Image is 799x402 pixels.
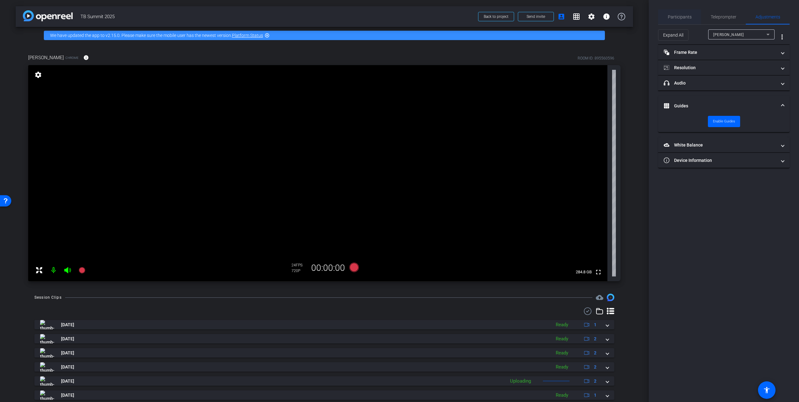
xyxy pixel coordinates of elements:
img: thumb-nail [40,390,54,400]
mat-expansion-panel-header: thumb-nail[DATE]Ready1 [34,390,614,400]
span: [DATE] [61,322,74,328]
span: 2 [594,350,596,356]
div: Ready [553,335,571,343]
div: Uploading [507,378,534,385]
span: [PERSON_NAME] [713,33,744,37]
mat-icon: info [603,13,610,20]
span: Adjustments [755,15,780,19]
mat-icon: grid_on [573,13,580,20]
mat-expansion-panel-header: Guides [658,96,790,116]
span: Chrome [65,55,79,60]
span: Expand All [663,29,683,41]
mat-panel-title: Device Information [664,157,776,164]
span: FPS [296,263,302,267]
mat-expansion-panel-header: Frame Rate [658,45,790,60]
div: Ready [553,321,571,328]
span: 284.8 GB [574,268,594,276]
mat-expansion-panel-header: Audio [658,75,790,90]
img: thumb-nail [40,320,54,329]
mat-panel-title: White Balance [664,142,776,148]
mat-panel-title: Frame Rate [664,49,776,56]
span: 2 [594,336,596,342]
span: [DATE] [61,364,74,370]
div: Guides [658,116,790,132]
div: We have updated the app to v2.15.0. Please make sure the mobile user has the newest version. [44,31,605,40]
span: [DATE] [61,378,74,384]
span: Participants [668,15,692,19]
img: Session clips [607,294,614,301]
mat-icon: cloud_upload [596,294,603,301]
img: thumb-nail [40,348,54,358]
mat-icon: accessibility [763,386,771,394]
button: More Options for Adjustments Panel [775,29,790,44]
img: thumb-nail [40,376,54,386]
mat-expansion-panel-header: thumb-nail[DATE]Ready1 [34,320,614,329]
span: 1 [594,392,596,399]
mat-expansion-panel-header: thumb-nail[DATE]Ready2 [34,348,614,358]
mat-expansion-panel-header: Resolution [658,60,790,75]
img: app-logo [23,10,73,21]
mat-expansion-panel-header: thumb-nail[DATE]Ready2 [34,334,614,343]
button: Expand All [658,29,688,41]
span: Back to project [484,14,508,19]
mat-icon: fullscreen [595,268,602,276]
span: Teleprompter [711,15,736,19]
div: 00:00:00 [307,263,349,273]
div: ROOM ID: 895560596 [578,55,614,61]
span: Send invite [527,14,545,19]
span: [DATE] [61,392,74,399]
button: Enable Guides [708,116,740,127]
mat-expansion-panel-header: thumb-nail[DATE]Ready2 [34,362,614,372]
mat-icon: settings [34,71,43,79]
span: 1 [594,322,596,328]
span: [DATE] [61,336,74,342]
div: Ready [553,392,571,399]
span: Destinations for your clips [596,294,603,301]
mat-panel-title: Audio [664,80,776,86]
div: 720P [291,268,307,273]
mat-icon: account_box [558,13,565,20]
mat-icon: more_vert [778,33,786,41]
mat-icon: settings [588,13,595,20]
img: thumb-nail [40,334,54,343]
span: Enable Guides [713,117,735,126]
button: Back to project [478,12,514,21]
mat-icon: highlight_off [265,33,270,38]
button: Send invite [518,12,554,21]
div: 24 [291,263,307,268]
span: 2 [594,364,596,370]
span: [DATE] [61,350,74,356]
span: 2 [594,378,596,384]
mat-panel-title: Guides [664,103,776,109]
mat-panel-title: Resolution [664,64,776,71]
div: Ready [553,349,571,357]
div: Ready [553,363,571,371]
mat-expansion-panel-header: White Balance [658,137,790,152]
img: thumb-nail [40,362,54,372]
span: [PERSON_NAME] [28,54,64,61]
div: Session Clips [34,294,62,301]
a: Platform Status [232,33,263,38]
span: TB Summit 2025 [80,10,474,23]
mat-icon: info [83,55,89,60]
mat-expansion-panel-header: Device Information [658,153,790,168]
mat-expansion-panel-header: thumb-nail[DATE]Uploading2 [34,376,614,386]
